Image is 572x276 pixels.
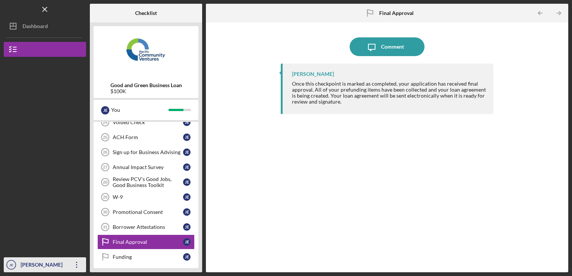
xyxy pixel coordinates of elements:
[113,134,183,140] div: ACH Form
[94,30,198,75] img: Product logo
[97,175,195,190] a: 28Review PCV's Good Jobs, Good Business ToolkitJE
[135,10,157,16] b: Checklist
[113,209,183,215] div: Promotional Consent
[97,115,195,130] a: 24Voided CheckJE
[113,164,183,170] div: Annual Impact Survey
[183,223,191,231] div: J E
[113,119,183,125] div: Voided Check
[9,263,13,267] text: JE
[97,220,195,234] a: 31Borrower AttestationsJE
[183,163,191,171] div: J E
[113,239,183,245] div: Final Approval
[97,130,195,145] a: 25ACH FormJE
[103,225,107,229] tspan: 31
[183,148,191,156] div: J E
[97,205,195,220] a: 30Promotional ConsentJE
[350,37,425,56] button: Comment
[103,120,108,125] tspan: 24
[292,71,334,77] div: [PERSON_NAME]
[113,176,183,188] div: Review PCV's Good Jobs, Good Business Toolkit
[110,88,182,94] div: $100K
[101,106,109,114] div: J E
[183,253,191,261] div: J E
[97,160,195,175] a: 27Annual Impact SurveyJE
[103,135,107,139] tspan: 25
[111,104,168,116] div: You
[381,37,404,56] div: Comment
[183,193,191,201] div: J E
[183,178,191,186] div: J E
[292,81,486,105] div: Once this checkpoint is marked as completed, your application has received final approval. All of...
[183,238,191,246] div: J E
[97,234,195,249] a: Final ApprovalJE
[183,208,191,216] div: J E
[97,249,195,264] a: FundingJE
[183,134,191,141] div: J E
[113,149,183,155] div: Sign up for Business Advising
[110,82,182,88] b: Good and Green Business Loan
[4,257,86,272] button: JE[PERSON_NAME]
[103,210,107,214] tspan: 30
[183,119,191,126] div: J E
[97,145,195,160] a: 26Sign up for Business AdvisingJE
[103,180,107,184] tspan: 28
[113,224,183,230] div: Borrower Attestations
[103,165,107,169] tspan: 27
[19,257,67,274] div: [PERSON_NAME]
[103,195,107,199] tspan: 29
[103,150,107,154] tspan: 26
[379,10,414,16] b: Final Approval
[113,194,183,200] div: W-9
[113,254,183,260] div: Funding
[22,19,48,36] div: Dashboard
[4,19,86,34] button: Dashboard
[97,190,195,205] a: 29W-9JE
